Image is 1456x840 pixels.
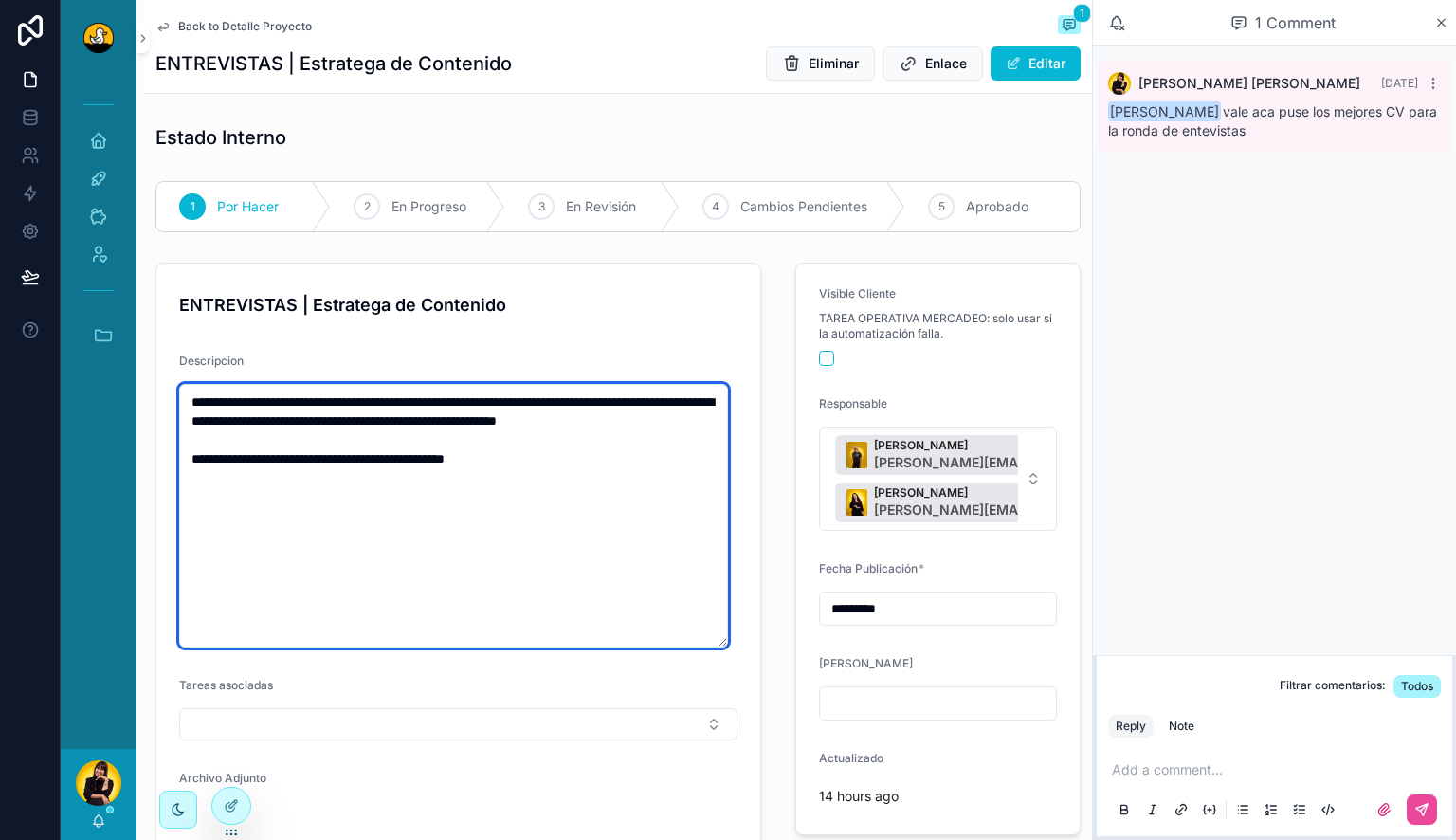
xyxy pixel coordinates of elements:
span: Cambios Pendientes [740,197,867,216]
img: App logo [83,23,114,53]
span: Enlace [925,54,967,73]
span: 2 [364,199,371,214]
span: Back to Detalle Proyecto [178,19,312,34]
span: [PERSON_NAME] [819,656,913,670]
span: Visible Cliente [819,286,896,301]
button: 1 [1058,15,1081,38]
button: Editar [991,46,1081,81]
span: En Progreso [391,197,466,216]
a: Back to Detalle Proyecto [155,19,312,34]
span: Responsable [819,396,887,411]
span: Actualizado [819,751,883,765]
span: [DATE] [1381,76,1418,90]
span: Descripcion [179,354,244,368]
p: 14 hours ago [819,787,899,806]
button: Eliminar [766,46,875,81]
button: Reply [1108,715,1154,738]
span: 1 [1073,4,1091,23]
span: 1 Comment [1255,11,1336,34]
div: Note [1169,719,1194,734]
span: En Revisión [566,197,636,216]
h1: Estado Interno [155,124,286,151]
span: [PERSON_NAME][EMAIL_ADDRESS][PERSON_NAME][DOMAIN_NAME] [874,453,1177,472]
span: [PERSON_NAME] [874,438,1177,453]
div: scrollable content [61,76,136,389]
button: Todos [1393,675,1441,698]
span: TAREA OPERATIVA MERCADEO: solo usar si la automatización falla. [819,311,1057,341]
h4: ENTREVISTAS | Estratega de Contenido [179,292,737,318]
span: 5 [938,199,945,214]
button: Select Button [179,708,737,740]
span: 1 [191,199,195,214]
span: [PERSON_NAME] [PERSON_NAME] [1138,74,1360,93]
span: Tareas asociadas [179,678,273,692]
span: vale aca puse los mejores CV para la ronda de entevistas [1108,103,1437,138]
span: Archivo Adjunto [179,771,266,785]
span: Fecha Publicación [819,561,918,575]
span: [PERSON_NAME] [874,485,1177,501]
button: Select Button [819,427,1057,531]
button: Unselect 2 [835,483,1205,522]
span: Eliminar [809,54,859,73]
button: Note [1161,715,1202,738]
button: Unselect 12 [835,435,1205,475]
span: Aprobado [966,197,1028,216]
span: Por Hacer [217,197,279,216]
span: 4 [712,199,719,214]
span: 3 [538,199,545,214]
span: Filtrar comentarios: [1280,678,1386,698]
button: Enlace [883,46,983,81]
span: [PERSON_NAME] [1108,101,1221,121]
h1: ENTREVISTAS | Estratega de Contenido [155,50,512,77]
span: [PERSON_NAME][EMAIL_ADDRESS][PERSON_NAME][DOMAIN_NAME] [874,501,1177,520]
